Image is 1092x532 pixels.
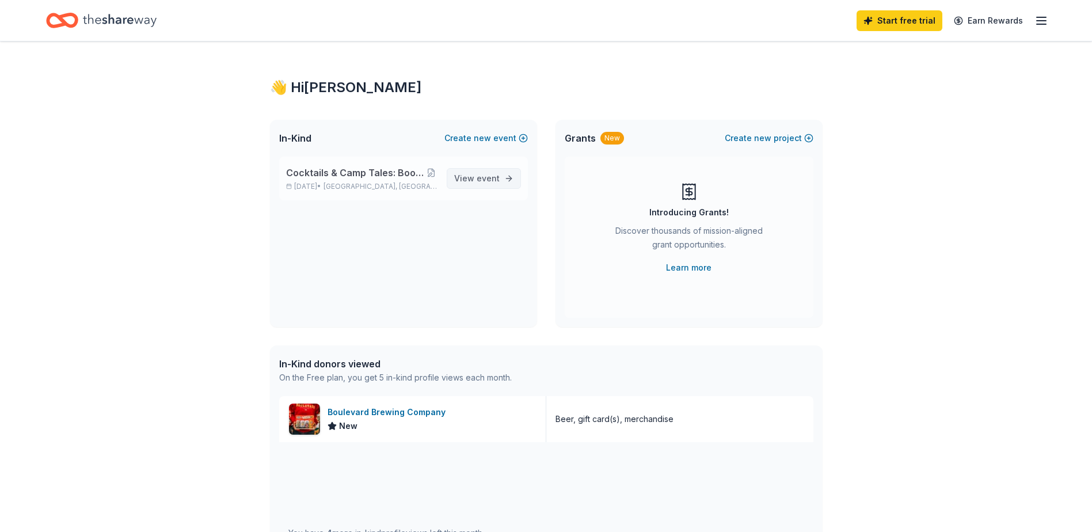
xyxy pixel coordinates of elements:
div: New [600,132,624,145]
div: Introducing Grants! [649,206,729,219]
div: In-Kind donors viewed [279,357,512,371]
div: 👋 Hi [PERSON_NAME] [270,78,823,97]
a: Start free trial [857,10,942,31]
span: In-Kind [279,131,311,145]
span: Grants [565,131,596,145]
div: Discover thousands of mission-aligned grant opportunities. [611,224,767,256]
span: New [339,419,357,433]
span: new [474,131,491,145]
p: [DATE] • [286,182,437,191]
button: Createnewproject [725,131,813,145]
span: event [477,173,500,183]
div: Boulevard Brewing Company [328,405,450,419]
span: new [754,131,771,145]
span: [GEOGRAPHIC_DATA], [GEOGRAPHIC_DATA] [324,182,437,191]
a: Earn Rewards [947,10,1030,31]
div: On the Free plan, you get 5 in-kind profile views each month. [279,371,512,385]
img: Image for Boulevard Brewing Company [289,404,320,435]
span: Cocktails & Camp Tales: Boogie Nights & Campfire Lights [286,166,425,180]
a: Learn more [666,261,711,275]
button: Createnewevent [444,131,528,145]
span: View [454,172,500,185]
div: Beer, gift card(s), merchandise [555,412,674,426]
a: View event [447,168,521,189]
a: Home [46,7,157,34]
